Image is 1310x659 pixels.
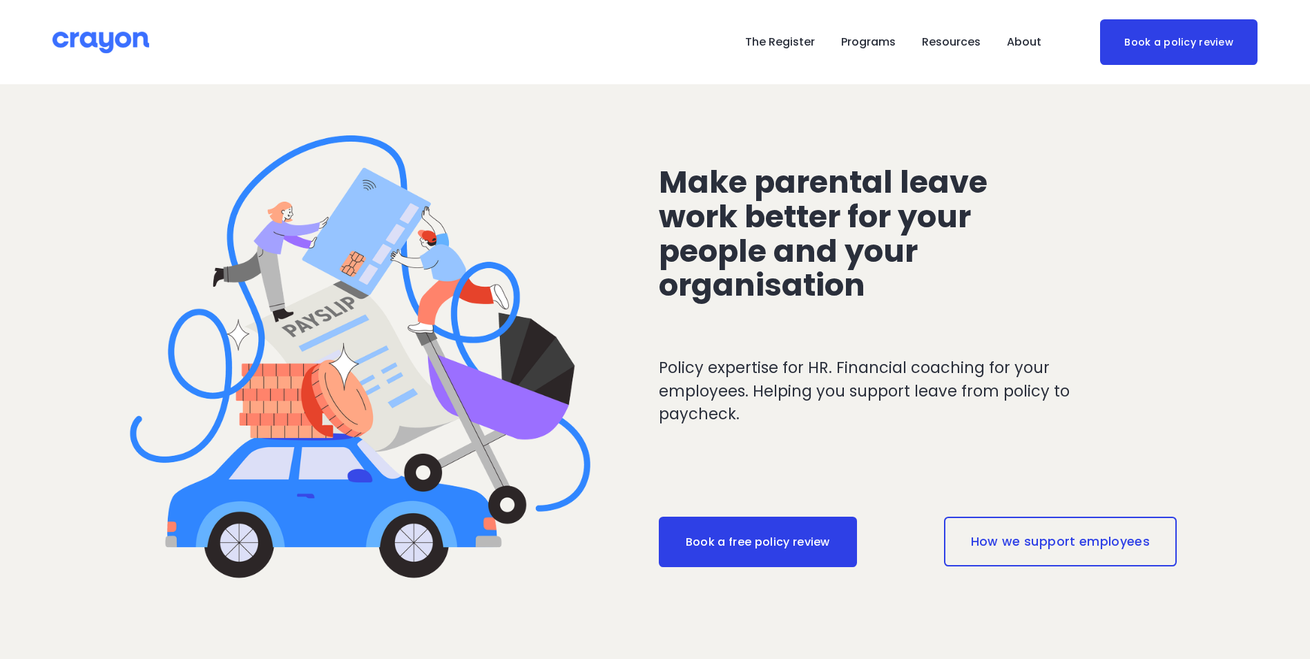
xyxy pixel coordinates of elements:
a: Book a policy review [1100,19,1258,64]
a: folder dropdown [841,31,896,53]
a: The Register [745,31,815,53]
a: folder dropdown [1007,31,1041,53]
p: Policy expertise for HR. Financial coaching for your employees. Helping you support leave from po... [659,356,1126,426]
span: Resources [922,32,981,52]
span: Programs [841,32,896,52]
span: Make parental leave work better for your people and your organisation [659,160,994,307]
a: Book a free policy review [659,517,857,568]
img: Crayon [52,30,149,55]
span: About [1007,32,1041,52]
a: How we support employees [944,517,1177,566]
a: folder dropdown [922,31,981,53]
